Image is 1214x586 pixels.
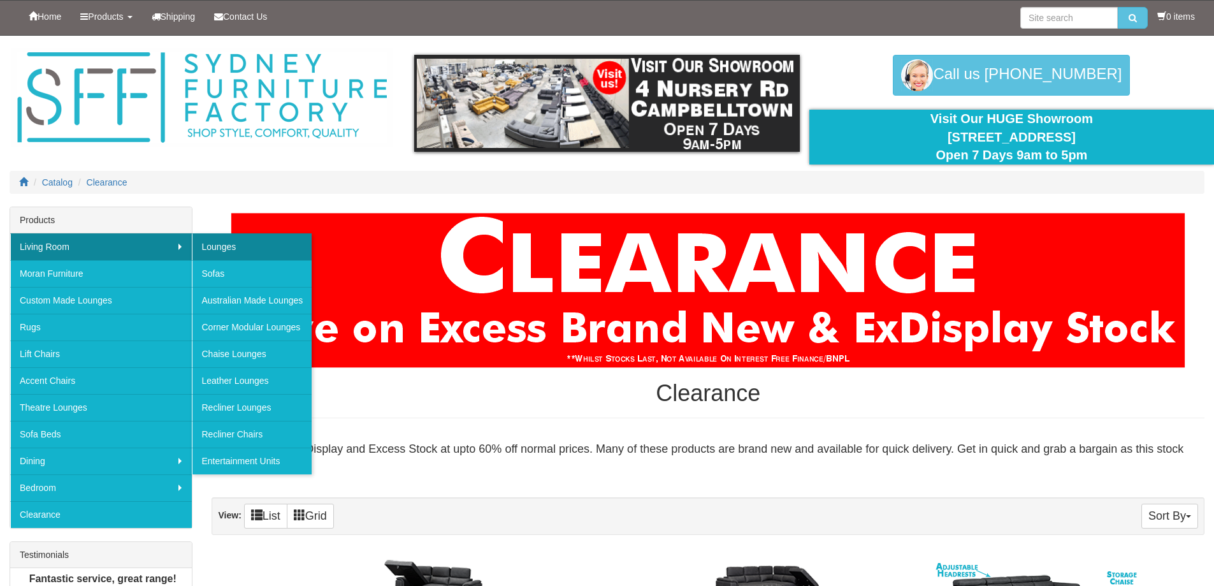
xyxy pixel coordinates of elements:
[1020,7,1118,29] input: Site search
[10,501,192,528] a: Clearance
[819,110,1204,165] div: Visit Our HUGE Showroom [STREET_ADDRESS] Open 7 Days 9am to 5pm
[212,431,1204,484] div: We are clearing Display and Excess Stock at upto 60% off normal prices. Many of these products ar...
[29,573,177,584] b: Fantastic service, great range!
[231,213,1185,368] img: Clearance
[414,55,800,152] img: showroom.gif
[1157,10,1195,23] li: 0 items
[10,421,192,448] a: Sofa Beds
[244,504,287,529] a: List
[142,1,205,33] a: Shipping
[287,504,334,529] a: Grid
[10,474,192,501] a: Bedroom
[205,1,277,33] a: Contact Us
[10,394,192,421] a: Theatre Lounges
[192,287,312,314] a: Australian Made Lounges
[42,177,73,187] a: Catalog
[1141,504,1198,529] button: Sort By
[10,314,192,341] a: Rugs
[218,510,241,520] strong: View:
[10,233,192,260] a: Living Room
[87,177,127,187] a: Clearance
[10,448,192,474] a: Dining
[10,341,192,367] a: Lift Chairs
[192,260,312,287] a: Sofas
[223,11,267,22] span: Contact Us
[38,11,61,22] span: Home
[192,314,312,341] a: Corner Modular Lounges
[10,367,192,394] a: Accent Chairs
[11,48,393,147] img: Sydney Furniture Factory
[88,11,123,22] span: Products
[10,287,192,314] a: Custom Made Lounges
[192,341,312,367] a: Chaise Lounges
[10,260,192,287] a: Moran Furniture
[192,367,312,394] a: Leather Lounges
[212,381,1204,406] h1: Clearance
[19,1,71,33] a: Home
[192,233,312,260] a: Lounges
[71,1,141,33] a: Products
[192,394,312,421] a: Recliner Lounges
[192,421,312,448] a: Recliner Chairs
[10,207,192,233] div: Products
[10,542,192,568] div: Testimonials
[192,448,312,474] a: Entertainment Units
[161,11,196,22] span: Shipping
